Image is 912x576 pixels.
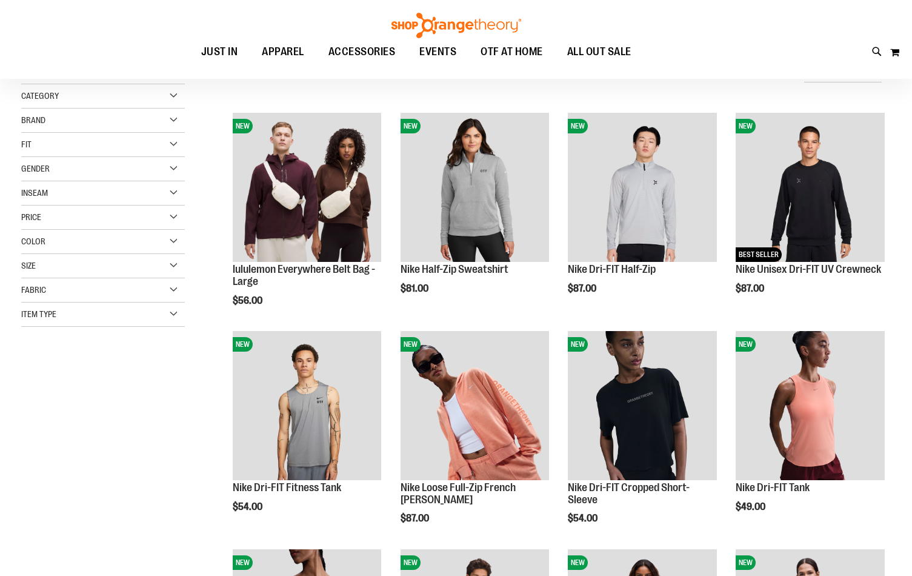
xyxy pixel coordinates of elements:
div: product [227,107,388,337]
img: Nike Unisex Dri-FIT UV Crewneck [736,113,885,262]
span: NEW [401,555,421,570]
a: Nike Unisex Dri-FIT UV Crewneck [736,263,881,275]
div: product [227,325,388,543]
a: Nike Loose Full-Zip French [PERSON_NAME] [401,481,516,506]
span: NEW [568,555,588,570]
img: Nike Dri-FIT Cropped Short-Sleeve [568,331,717,480]
span: NEW [736,119,756,133]
span: NEW [736,555,756,570]
span: NEW [401,119,421,133]
a: lululemon Everywhere Belt Bag - Large [233,263,375,287]
span: NEW [736,337,756,352]
span: JUST IN [201,38,238,65]
span: $54.00 [233,501,264,512]
div: product [394,325,556,555]
div: product [730,107,891,325]
span: Gender [21,164,50,173]
img: Nike Dri-FIT Half-Zip [568,113,717,262]
a: Nike Dri-FIT Half-Zip [568,263,656,275]
img: lululemon Everywhere Belt Bag - Large [233,113,382,262]
a: Nike Dri-FIT Cropped Short-SleeveNEW [568,331,717,482]
a: Nike Dri-FIT Fitness Tank [233,481,341,494]
img: Nike Dri-FIT Tank [736,331,885,480]
span: ALL OUT SALE [567,38,631,65]
img: Nike Half-Zip Sweatshirt [401,113,550,262]
a: Nike Dri-FIT Cropped Short-Sleeve [568,481,690,506]
div: product [394,107,556,325]
span: NEW [233,337,253,352]
span: Item Type [21,309,56,319]
span: $87.00 [401,513,431,524]
img: Nike Dri-FIT Fitness Tank [233,331,382,480]
span: BEST SELLER [736,247,782,262]
span: NEW [401,337,421,352]
span: $87.00 [568,283,598,294]
span: NEW [233,119,253,133]
span: Fit [21,139,32,149]
span: $54.00 [568,513,599,524]
span: APPAREL [262,38,304,65]
img: Shop Orangetheory [390,13,523,38]
div: product [562,107,723,325]
a: Nike Dri-FIT Tank [736,481,810,494]
a: Nike Dri-FIT TankNEW [736,331,885,482]
span: OTF AT HOME [481,38,543,65]
a: Nike Loose Full-Zip French Terry HoodieNEW [401,331,550,482]
a: Nike Half-Zip SweatshirtNEW [401,113,550,264]
span: Fabric [21,285,46,295]
div: product [562,325,723,555]
span: Inseam [21,188,48,198]
img: Nike Loose Full-Zip French Terry Hoodie [401,331,550,480]
span: EVENTS [419,38,456,65]
div: product [730,325,891,543]
span: Price [21,212,41,222]
span: Category [21,91,59,101]
span: $87.00 [736,283,766,294]
span: Size [21,261,36,270]
a: Nike Dri-FIT Half-ZipNEW [568,113,717,264]
span: ACCESSORIES [328,38,396,65]
a: Nike Unisex Dri-FIT UV CrewneckNEWBEST SELLER [736,113,885,264]
a: Nike Half-Zip Sweatshirt [401,263,508,275]
span: $56.00 [233,295,264,306]
span: NEW [568,119,588,133]
span: Brand [21,115,45,125]
span: Color [21,236,45,246]
span: NEW [568,337,588,352]
a: Nike Dri-FIT Fitness TankNEW [233,331,382,482]
span: $81.00 [401,283,430,294]
span: $49.00 [736,501,767,512]
a: lululemon Everywhere Belt Bag - LargeNEW [233,113,382,264]
span: NEW [233,555,253,570]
